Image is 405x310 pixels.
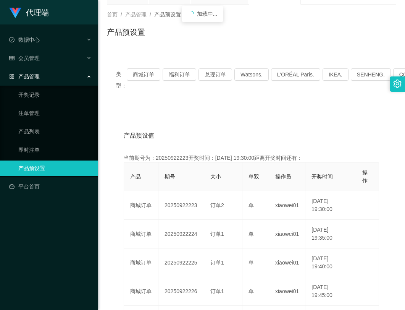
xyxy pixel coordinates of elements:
td: 商城订单 [124,248,158,277]
img: logo.9652507e.png [9,8,21,18]
button: Watsons. [234,68,269,81]
a: 产品列表 [18,124,92,139]
td: 商城订单 [124,277,158,306]
a: 注单管理 [18,105,92,121]
td: [DATE] 19:45:00 [305,277,356,306]
button: L'ORÉAL Paris. [271,68,320,81]
span: 单 [248,231,254,237]
i: 图标: appstore-o [9,74,15,79]
i: 图标: check-circle-o [9,37,15,42]
span: 产品 [130,174,141,180]
i: 图标: setting [393,80,402,88]
span: 产品管理 [9,73,40,80]
span: 订单1 [210,231,224,237]
td: xiaowei01 [269,191,305,220]
button: 福利订单 [163,68,196,81]
a: 图标: dashboard平台首页 [9,179,92,194]
td: [DATE] 19:40:00 [305,248,356,277]
span: 首页 [107,11,118,18]
span: 单 [248,288,254,294]
span: 类型： [116,68,127,91]
i: 图标: table [9,55,15,61]
span: 产品预设置 [154,11,181,18]
i: icon: loading [188,11,194,17]
span: 订单1 [210,288,224,294]
span: 大小 [210,174,221,180]
span: 订单2 [210,202,224,208]
span: 操作 [362,169,368,183]
td: 20250922225 [158,248,204,277]
span: 会员管理 [9,55,40,61]
td: 20250922224 [158,220,204,248]
span: 单 [248,260,254,266]
td: xiaowei01 [269,220,305,248]
td: 商城订单 [124,191,158,220]
td: 20250922223 [158,191,204,220]
span: / [150,11,151,18]
span: 单双 [248,174,259,180]
span: 单 [248,202,254,208]
button: SENHENG. [351,68,391,81]
a: 代理端 [9,9,49,15]
span: 订单1 [210,260,224,266]
td: 商城订单 [124,220,158,248]
div: 当前期号为：20250922223开奖时间：[DATE] 19:30:00距离开奖时间还有： [124,154,379,162]
td: xiaowei01 [269,277,305,306]
td: [DATE] 19:35:00 [305,220,356,248]
span: 数据中心 [9,37,40,43]
h1: 产品预设置 [107,26,145,38]
span: / [121,11,122,18]
span: 开奖时间 [311,174,333,180]
button: 商城订单 [127,68,160,81]
td: xiaowei01 [269,248,305,277]
span: 操作员 [275,174,291,180]
span: 期号 [165,174,175,180]
span: 产品管理 [125,11,147,18]
button: IKEA. [323,68,349,81]
span: 加载中... [197,11,218,17]
td: [DATE] 19:30:00 [305,191,356,220]
a: 即时注单 [18,142,92,157]
button: 兑现订单 [198,68,232,81]
td: 20250922226 [158,277,204,306]
h1: 代理端 [26,0,49,25]
a: 产品预设置 [18,161,92,176]
a: 开奖记录 [18,87,92,102]
span: 产品预设值 [124,131,154,140]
